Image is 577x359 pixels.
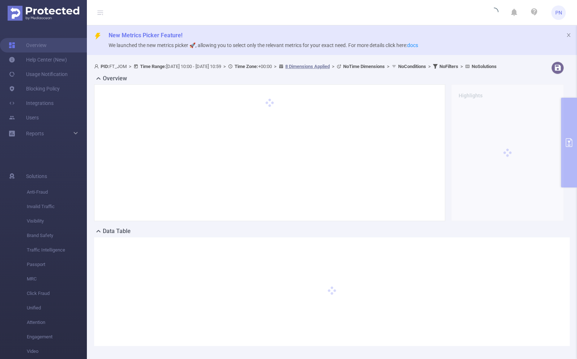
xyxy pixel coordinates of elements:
[26,126,44,141] a: Reports
[27,272,87,286] span: MRC
[439,64,458,69] b: No Filters
[27,330,87,344] span: Engagement
[426,64,433,69] span: >
[27,257,87,272] span: Passport
[398,64,426,69] b: No Conditions
[566,31,571,39] button: icon: close
[27,185,87,199] span: Anti-Fraud
[140,64,166,69] b: Time Range:
[27,315,87,330] span: Attention
[9,67,68,81] a: Usage Notification
[9,110,39,125] a: Users
[272,64,279,69] span: >
[101,64,109,69] b: PID:
[103,227,131,236] h2: Data Table
[285,64,330,69] u: 8 Dimensions Applied
[385,64,392,69] span: >
[27,301,87,315] span: Unified
[8,6,79,21] img: Protected Media
[26,131,44,136] span: Reports
[27,286,87,301] span: Click Fraud
[109,42,418,48] span: We launched the new metrics picker 🚀, allowing you to select only the relevant metrics for your e...
[407,42,418,48] a: docs
[221,64,228,69] span: >
[94,33,101,40] i: icon: thunderbolt
[26,169,47,183] span: Solutions
[490,8,498,18] i: icon: loading
[555,5,562,20] span: PN
[9,96,54,110] a: Integrations
[9,52,67,67] a: Help Center (New)
[94,64,497,69] span: FT_JOM [DATE] 10:00 - [DATE] 10:59 +00:00
[27,243,87,257] span: Traffic Intelligence
[109,32,182,39] span: New Metrics Picker Feature!
[27,228,87,243] span: Brand Safety
[127,64,134,69] span: >
[27,214,87,228] span: Visibility
[27,344,87,359] span: Video
[27,199,87,214] span: Invalid Traffic
[9,38,47,52] a: Overview
[343,64,385,69] b: No Time Dimensions
[472,64,497,69] b: No Solutions
[458,64,465,69] span: >
[9,81,60,96] a: Blocking Policy
[330,64,337,69] span: >
[235,64,258,69] b: Time Zone:
[103,74,127,83] h2: Overview
[94,64,101,69] i: icon: user
[566,33,571,38] i: icon: close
